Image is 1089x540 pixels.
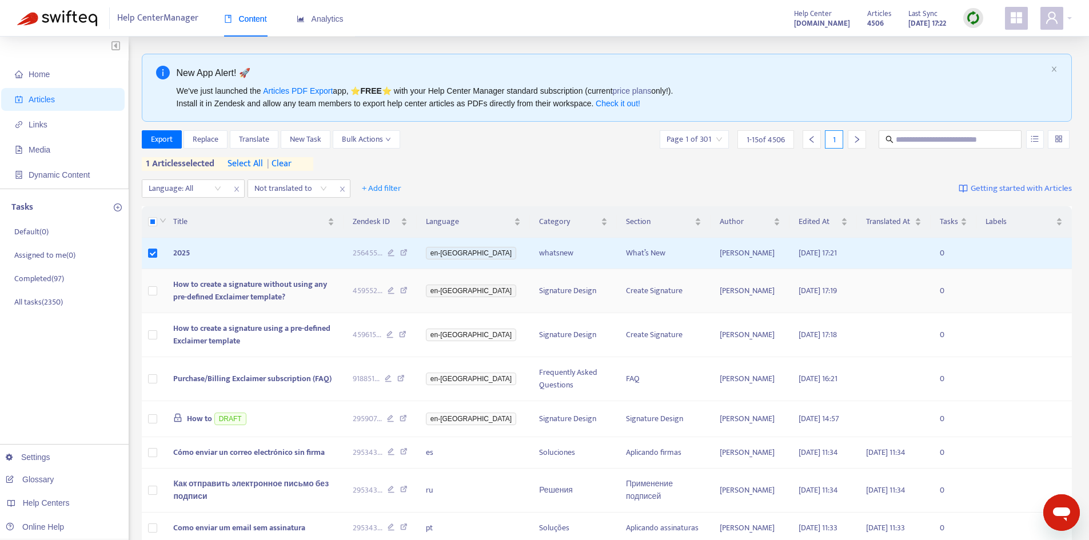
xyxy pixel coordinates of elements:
span: 295907 ... [353,413,382,425]
span: Help Center [794,7,832,20]
span: Purchase/Billing Exclaimer subscription (FAQ) [173,372,332,385]
a: price plans [613,86,652,95]
button: unordered-list [1026,130,1044,149]
span: Articles [29,95,55,104]
span: plus-circle [114,203,122,211]
span: Last Sync [908,7,938,20]
span: Help Centers [23,498,70,507]
span: area-chart [297,15,305,23]
span: How to create a signature using a pre-defined Exclaimer template [173,322,330,347]
span: 918851 ... [353,373,380,385]
img: Swifteq [17,10,97,26]
th: Tasks [931,206,976,238]
span: link [15,121,23,129]
td: 0 [931,437,976,469]
span: Language [426,215,512,228]
span: Bulk Actions [342,133,391,146]
th: Labels [976,206,1072,238]
span: DRAFT [214,413,246,425]
button: Bulk Actionsdown [333,130,400,149]
th: Category [530,206,617,238]
span: Как отправить электронное письмо без подписи [173,477,329,503]
td: whatsnew [530,238,617,269]
td: Frequently Asked Questions [530,357,617,401]
strong: [DATE] 17:22 [908,17,946,30]
span: book [224,15,232,23]
span: Getting started with Articles [971,182,1072,195]
td: Aplicando firmas [617,437,711,469]
span: [DATE] 11:33 [799,521,837,534]
span: 2025 [173,246,190,259]
span: 295343 ... [353,446,382,459]
th: Author [711,206,790,238]
span: account-book [15,95,23,103]
th: Title [164,206,344,238]
span: lock [173,413,182,422]
button: Export [142,130,182,149]
a: [DOMAIN_NAME] [794,17,850,30]
td: 0 [931,313,976,357]
span: New Task [290,133,321,146]
a: Glossary [6,475,54,484]
button: Replace [184,130,228,149]
iframe: Button to launch messaging window [1043,494,1080,531]
td: Signature Design [530,269,617,313]
button: close [1051,66,1058,73]
td: [PERSON_NAME] [711,437,790,469]
span: [DATE] 14:57 [799,412,839,425]
span: [DATE] 17:18 [799,328,837,341]
span: [DATE] 11:33 [866,521,905,534]
td: 0 [931,238,976,269]
span: Replace [193,133,218,146]
td: Signature Design [530,313,617,357]
td: Create Signature [617,313,711,357]
td: [PERSON_NAME] [711,269,790,313]
button: Translate [230,130,278,149]
span: 295343 ... [353,522,382,534]
a: Articles PDF Export [263,86,333,95]
button: + Add filter [353,179,410,198]
span: container [15,171,23,179]
button: New Task [281,130,330,149]
span: 256455 ... [353,247,382,259]
th: Section [617,206,711,238]
img: image-link [959,184,968,193]
span: en-[GEOGRAPHIC_DATA] [426,373,516,385]
span: file-image [15,146,23,154]
span: 295343 ... [353,484,382,497]
span: [DATE] 17:19 [799,284,837,297]
th: Edited At [789,206,857,238]
td: [PERSON_NAME] [711,401,790,437]
span: user [1045,11,1059,25]
span: Tasks [940,215,958,228]
span: Dynamic Content [29,170,90,179]
span: Como enviar um email sem assinatura [173,521,305,534]
span: Category [539,215,599,228]
span: Section [626,215,692,228]
span: 1 articles selected [142,157,215,171]
span: info-circle [156,66,170,79]
span: Articles [867,7,891,20]
p: All tasks ( 2350 ) [14,296,63,308]
span: select all [228,157,263,171]
td: es [417,437,530,469]
td: What’s New [617,238,711,269]
span: Links [29,120,47,129]
span: down [159,217,166,224]
span: How to create a signature without using any pre-defined Exclaimer template? [173,278,327,303]
td: FAQ [617,357,711,401]
th: Zendesk ID [344,206,417,238]
span: [DATE] 17:21 [799,246,837,259]
span: left [808,135,816,143]
span: [DATE] 11:34 [799,446,838,459]
span: Translated At [866,215,912,228]
span: close [229,182,244,196]
span: en-[GEOGRAPHIC_DATA] [426,247,516,259]
span: Help Center Manager [117,7,198,29]
span: Zendesk ID [353,215,398,228]
th: Translated At [857,206,931,238]
td: [PERSON_NAME] [711,357,790,401]
td: 0 [931,401,976,437]
span: unordered-list [1031,135,1039,143]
